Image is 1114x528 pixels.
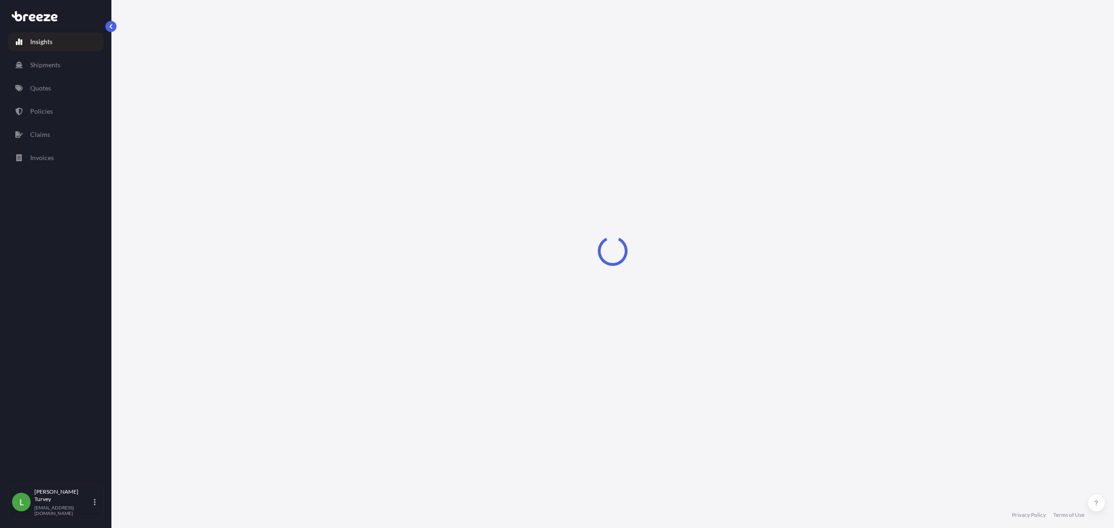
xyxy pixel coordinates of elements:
[30,107,53,116] p: Policies
[30,37,52,46] p: Insights
[8,32,104,51] a: Insights
[8,125,104,144] a: Claims
[34,488,92,503] p: [PERSON_NAME] Turvey
[30,153,54,162] p: Invoices
[30,130,50,139] p: Claims
[8,148,104,167] a: Invoices
[30,60,60,70] p: Shipments
[30,84,51,93] p: Quotes
[1012,511,1046,519] a: Privacy Policy
[8,56,104,74] a: Shipments
[8,79,104,97] a: Quotes
[8,102,104,121] a: Policies
[19,497,24,507] span: L
[34,505,92,516] p: [EMAIL_ADDRESS][DOMAIN_NAME]
[1053,511,1084,519] a: Terms of Use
